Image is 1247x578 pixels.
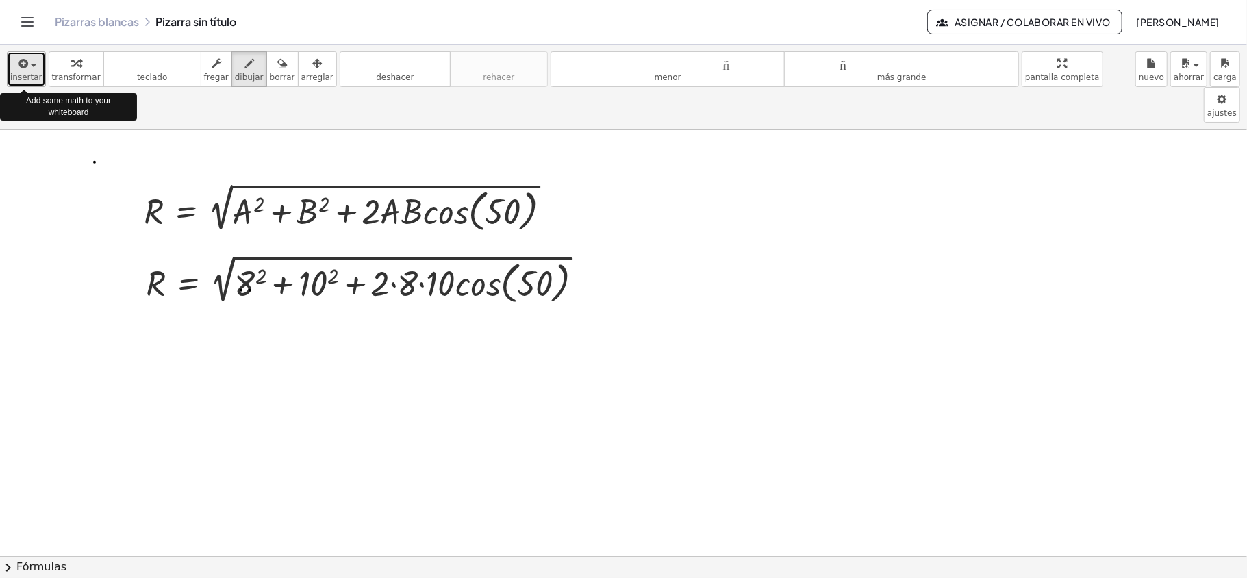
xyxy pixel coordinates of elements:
font: ahorrar [1174,73,1204,82]
font: borrar [270,73,295,82]
font: fregar [204,73,229,82]
button: rehacerrehacer [450,51,548,87]
font: rehacer [483,73,514,82]
button: tamaño_del_formatomenor [551,51,785,87]
button: dibujar [231,51,267,87]
a: Pizarras blancas [55,15,139,29]
button: Asignar / Colaborar en vivo [927,10,1122,34]
font: transformar [52,73,101,82]
button: insertar [7,51,46,87]
button: deshacerdeshacer [340,51,451,87]
font: teclado [107,57,198,70]
font: tamaño_del_formato [554,57,782,70]
font: dibujar [235,73,264,82]
font: deshacer [343,57,447,70]
font: ajustes [1207,108,1237,118]
button: ajustes [1204,87,1240,123]
button: [PERSON_NAME] [1125,10,1231,34]
button: borrar [266,51,299,87]
font: [PERSON_NAME] [1137,16,1220,28]
button: carga [1210,51,1240,87]
font: Pizarras blancas [55,14,139,29]
font: pantalla completa [1025,73,1100,82]
button: tecladoteclado [103,51,201,87]
button: pantalla completa [1022,51,1103,87]
font: menor [655,73,681,82]
font: arreglar [301,73,333,82]
font: más grande [877,73,927,82]
button: Cambiar navegación [16,11,38,33]
button: tamaño_del_formatomás grande [784,51,1019,87]
font: carga [1213,73,1237,82]
font: nuevo [1139,73,1164,82]
font: deshacer [376,73,414,82]
button: fregar [201,51,232,87]
font: Fórmulas [16,560,66,573]
button: transformar [49,51,104,87]
font: Asignar / Colaborar en vivo [955,16,1111,28]
font: rehacer [453,57,544,70]
button: ahorrar [1170,51,1207,87]
button: nuevo [1135,51,1168,87]
button: arreglar [298,51,337,87]
font: tamaño_del_formato [788,57,1016,70]
font: insertar [10,73,42,82]
font: teclado [137,73,167,82]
